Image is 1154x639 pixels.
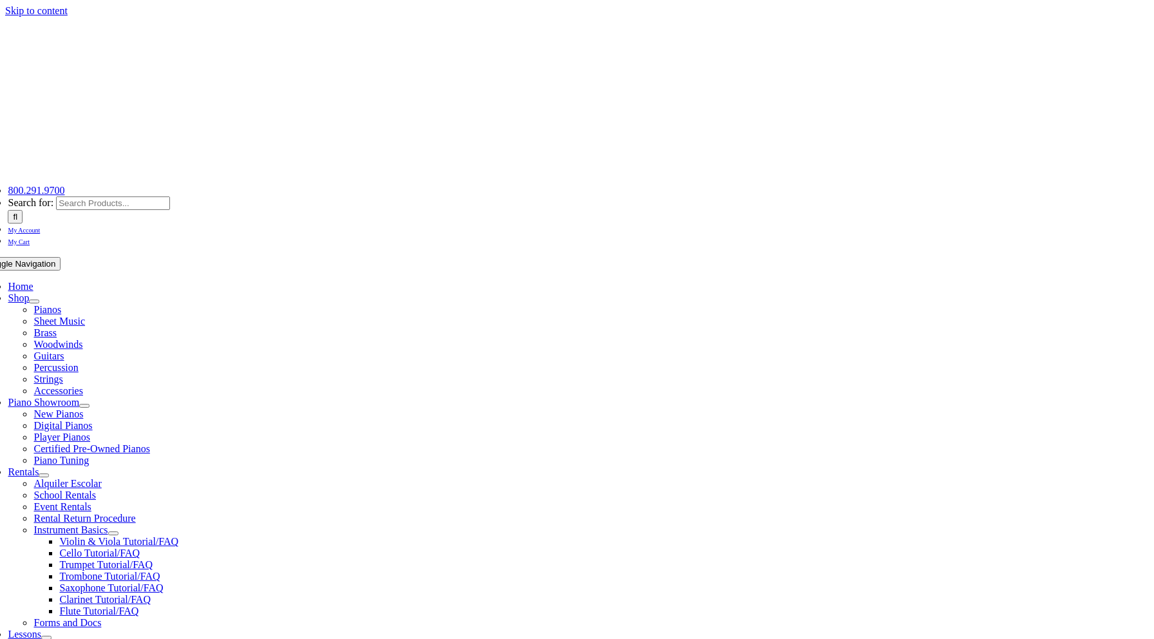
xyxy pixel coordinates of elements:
[56,196,170,210] input: Search Products...
[59,606,138,616] a: Flute Tutorial/FAQ
[33,513,135,524] a: Rental Return Procedure
[33,304,61,315] a: Pianos
[59,582,163,593] a: Saxophone Tutorial/FAQ
[8,292,29,303] a: Shop
[8,466,39,477] a: Rentals
[33,316,85,327] a: Sheet Music
[33,432,90,443] a: Player Pianos
[33,490,95,501] a: School Rentals
[33,385,82,396] a: Accessories
[33,524,108,535] a: Instrument Basics
[33,455,89,466] a: Piano Tuning
[33,374,62,385] a: Strings
[8,397,79,408] a: Piano Showroom
[33,617,101,628] a: Forms and Docs
[8,224,40,234] a: My Account
[59,594,151,605] a: Clarinet Tutorial/FAQ
[8,210,23,224] input: Search
[33,327,57,338] a: Brass
[5,5,68,16] a: Skip to content
[8,197,53,208] span: Search for:
[33,362,78,373] a: Percussion
[33,350,64,361] a: Guitars
[59,571,160,582] a: Trombone Tutorial/FAQ
[39,473,49,477] button: Open submenu of Rentals
[108,531,118,535] button: Open submenu of Instrument Basics
[33,443,149,454] a: Certified Pre-Owned Pianos
[29,300,39,303] button: Open submenu of Shop
[8,235,30,246] a: My Cart
[79,404,90,408] button: Open submenu of Piano Showroom
[33,339,82,350] a: Woodwinds
[33,420,92,431] a: Digital Pianos
[59,548,140,558] a: Cello Tutorial/FAQ
[59,559,152,570] a: Trumpet Tutorial/FAQ
[33,408,83,419] a: New Pianos
[8,238,30,245] span: My Cart
[8,227,40,234] span: My Account
[8,185,64,196] a: 800.291.9700
[8,281,33,292] a: Home
[33,478,101,489] a: Alquiler Escolar
[59,536,178,547] a: Violin & Viola Tutorial/FAQ
[33,501,91,512] a: Event Rentals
